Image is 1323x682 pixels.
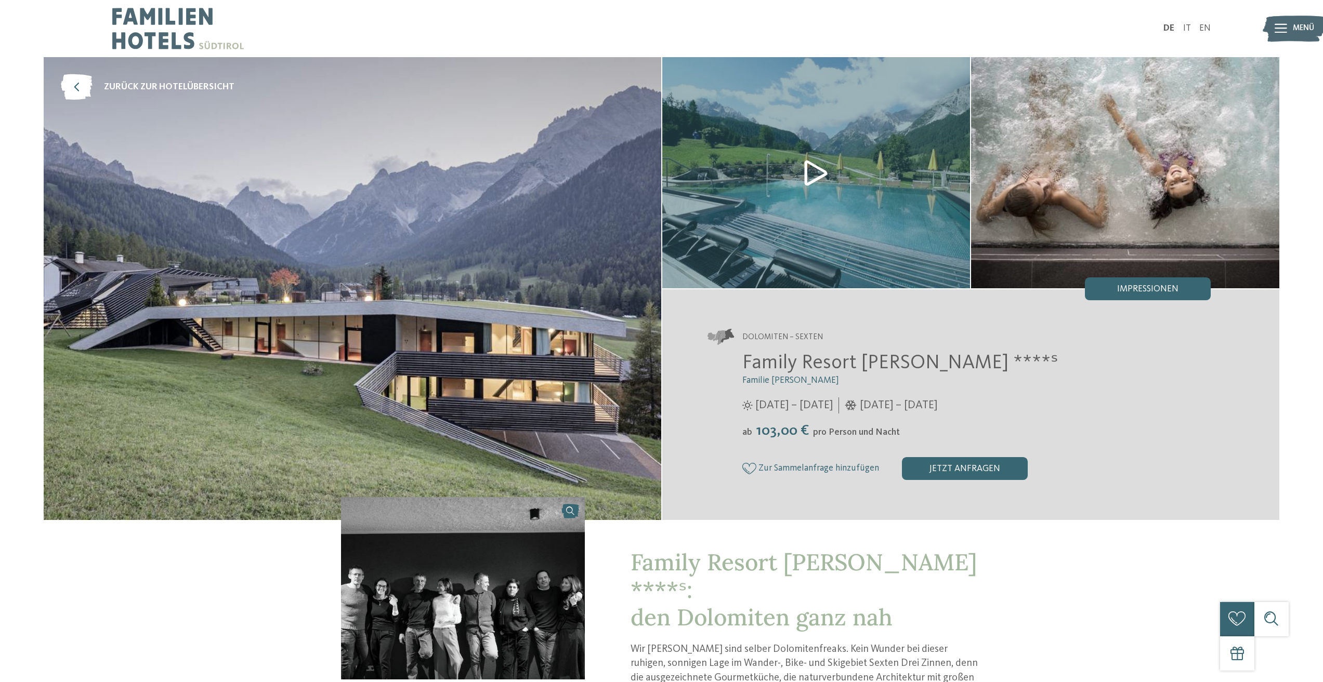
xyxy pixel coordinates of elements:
a: IT [1183,24,1191,33]
a: EN [1199,24,1211,33]
span: Menü [1293,23,1314,34]
span: [DATE] – [DATE] [860,397,937,413]
span: zurück zur Hotelübersicht [104,81,234,94]
div: jetzt anfragen [902,457,1028,480]
span: Family Resort [PERSON_NAME] ****ˢ [742,353,1058,373]
a: DE [1163,24,1174,33]
span: Dolomiten – Sexten [742,332,823,343]
img: Family Resort Rainer ****ˢ [44,57,661,520]
i: Öffnungszeiten im Winter [845,400,857,411]
span: Impressionen [1117,285,1178,294]
span: Zur Sammelanfrage hinzufügen [758,463,879,473]
img: Unser Familienhotel in Sexten, euer Urlaubszuhause in den Dolomiten [662,57,971,288]
i: Öffnungszeiten im Sommer [742,400,753,411]
span: pro Person und Nacht [813,428,900,437]
span: 103,00 € [753,423,812,438]
img: Unser Familienhotel in Sexten, euer Urlaubszuhause in den Dolomiten [971,57,1279,288]
span: [DATE] – [DATE] [755,397,833,413]
span: ab [742,428,752,437]
img: Unser Familienhotel in Sexten, euer Urlaubszuhause in den Dolomiten [341,497,584,679]
a: zurück zur Hotelübersicht [61,74,234,100]
span: Family Resort [PERSON_NAME] ****ˢ: den Dolomiten ganz nah [631,547,977,632]
span: Familie [PERSON_NAME] [742,376,839,385]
